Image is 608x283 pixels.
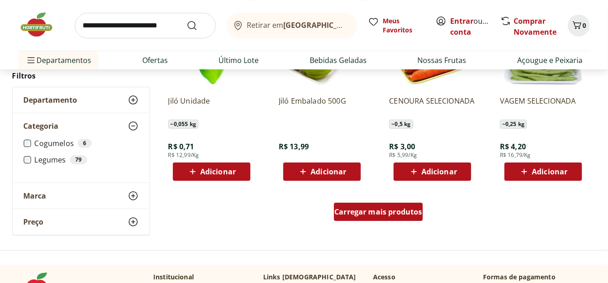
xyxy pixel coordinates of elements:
label: Cogumelos [35,139,139,148]
button: Submit Search [187,20,208,31]
span: Adicionar [532,168,567,175]
span: Retirar em [247,21,348,29]
button: Menu [26,49,36,71]
span: R$ 12,99/Kg [168,152,199,159]
b: [GEOGRAPHIC_DATA]/[GEOGRAPHIC_DATA] [284,20,437,30]
span: R$ 0,71 [168,141,194,152]
span: ou [450,16,491,37]
button: Categoria [13,113,150,139]
span: R$ 5,99/Kg [389,152,417,159]
span: R$ 4,20 [500,141,526,152]
a: CENOURA SELECIONADA [389,96,476,116]
span: R$ 3,00 [389,141,415,152]
img: Hortifruti [18,11,64,38]
p: Formas de pagamento [483,273,590,282]
span: Adicionar [421,168,457,175]
button: Adicionar [283,162,361,181]
a: Criar conta [450,16,500,37]
p: Institucional [153,273,194,282]
a: Jiló Embalado 500G [279,96,365,116]
button: Retirar em[GEOGRAPHIC_DATA]/[GEOGRAPHIC_DATA] [227,13,357,38]
a: Bebidas Geladas [310,55,367,66]
a: Açougue e Peixaria [517,55,582,66]
a: Carregar mais produtos [334,203,423,225]
a: Ofertas [142,55,168,66]
span: Preço [24,217,44,226]
div: 6 [78,139,92,148]
span: ~ 0,25 kg [500,120,527,129]
span: Carregar mais produtos [334,208,422,215]
a: Meus Favoritos [368,16,425,35]
label: Legumes [35,155,139,164]
a: Nossas Frutas [417,55,466,66]
span: Categoria [24,121,59,131]
button: Adicionar [504,162,582,181]
button: Marca [13,183,150,209]
a: Entrar [450,16,473,26]
a: Jiló Unidade [168,96,255,116]
button: Carrinho [568,15,590,37]
span: 0 [582,21,586,30]
span: R$ 16,79/Kg [500,152,531,159]
span: Departamento [24,95,78,105]
span: Meus Favoritos [383,16,425,35]
span: ~ 0,055 kg [168,120,198,129]
span: Marca [24,191,47,200]
p: Acesso [373,273,395,282]
p: Links [DEMOGRAPHIC_DATA] [263,273,356,282]
span: Departamentos [26,49,91,71]
input: search [75,13,216,38]
h2: Filtros [12,67,150,85]
a: Comprar Novamente [514,16,556,37]
button: Preço [13,209,150,235]
div: Categoria [13,139,150,183]
a: VAGEM SELECIONADA [500,96,587,116]
button: Departamento [13,87,150,113]
span: R$ 13,99 [279,141,309,152]
button: Adicionar [394,162,471,181]
button: Adicionar [173,162,250,181]
a: Último Lote [218,55,259,66]
span: Adicionar [200,168,236,175]
span: ~ 0,5 kg [389,120,413,129]
span: Adicionar [311,168,346,175]
div: 79 [70,155,87,164]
